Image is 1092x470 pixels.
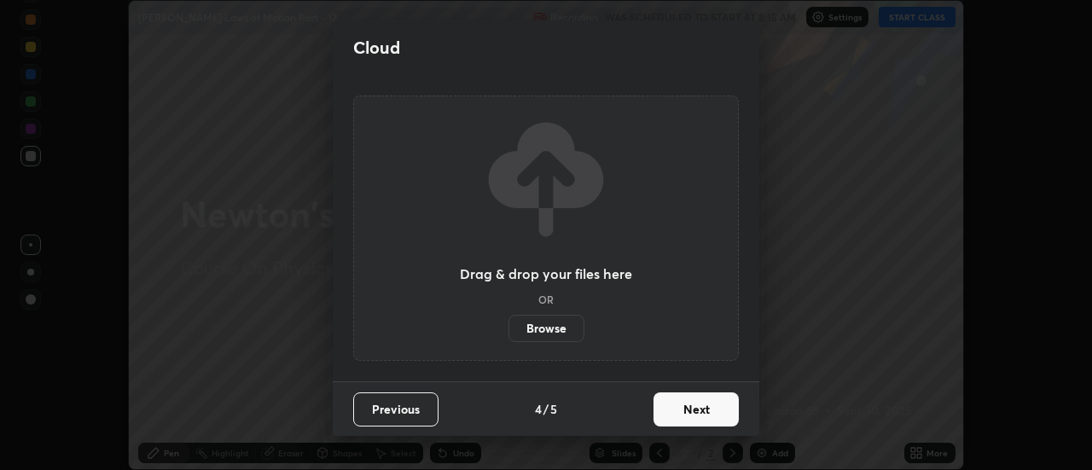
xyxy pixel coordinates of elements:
h3: Drag & drop your files here [460,267,632,281]
h4: 4 [535,400,542,418]
h2: Cloud [353,37,400,59]
h5: OR [538,294,554,305]
button: Next [653,392,739,426]
button: Previous [353,392,439,426]
h4: / [543,400,549,418]
h4: 5 [550,400,557,418]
